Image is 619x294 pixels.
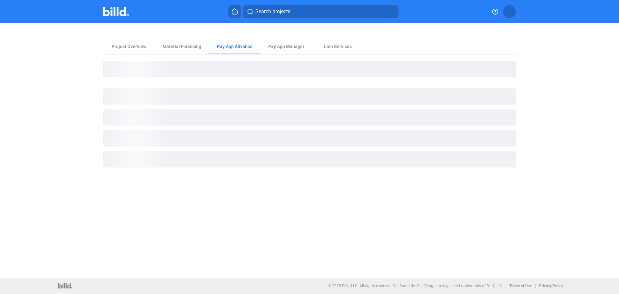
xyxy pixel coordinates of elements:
[162,43,201,50] div: Material Financing
[217,43,252,50] div: Pay App Advance
[535,284,536,288] p: |
[324,43,352,50] div: Lien Services
[103,130,516,147] div: loading
[103,109,516,126] div: loading
[328,284,503,288] p: © 2025 Billd, LLC. All rights reserved. BILLD and the BILLD logo are registered trademarks of Bil...
[268,43,304,50] span: Pay App Manager
[539,284,563,288] b: Privacy Policy
[509,284,532,288] b: Terms of Use
[112,43,146,50] div: Project Overview
[103,7,129,16] img: Billd Company Logo
[243,5,398,18] button: Search projects
[103,151,516,167] div: loading
[103,61,516,77] div: loading
[58,283,72,289] img: logo
[103,88,516,105] div: loading
[255,8,290,15] span: Search projects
